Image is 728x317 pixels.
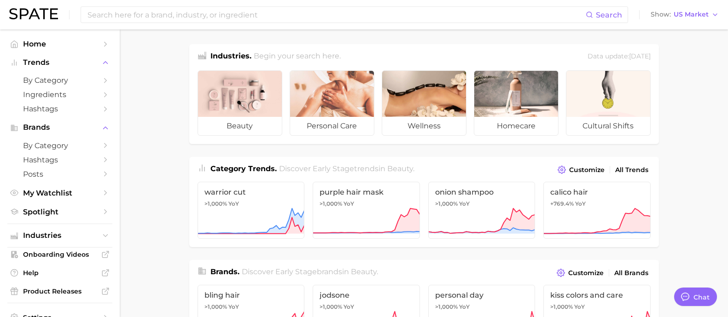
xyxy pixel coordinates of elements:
[344,200,354,207] span: YoY
[87,7,586,23] input: Search here for a brand, industry, or ingredient
[23,104,97,113] span: Hashtags
[210,51,251,63] h1: Industries.
[568,269,604,277] span: Customize
[648,9,721,21] button: ShowUS Market
[23,141,97,150] span: by Category
[228,303,239,311] span: YoY
[320,303,342,310] span: >1,000%
[320,291,413,300] span: jodsone
[569,166,605,174] span: Customize
[613,164,651,176] a: All Trends
[7,153,112,167] a: Hashtags
[7,229,112,242] button: Industries
[204,188,298,196] span: warrior cut
[435,200,458,207] span: >1,000%
[9,8,58,19] img: SPATE
[23,76,97,85] span: by Category
[23,123,97,132] span: Brands
[23,58,97,67] span: Trends
[198,182,305,239] a: warrior cut>1,000% YoY
[7,186,112,200] a: My Watchlist
[198,117,282,135] span: beauty
[459,200,470,207] span: YoY
[382,70,466,136] a: wellness
[566,117,650,135] span: cultural shifts
[7,138,112,153] a: by Category
[23,287,97,295] span: Product Releases
[554,266,606,279] button: Customize
[313,182,420,239] a: purple hair mask>1,000% YoY
[566,70,651,136] a: cultural shifts
[612,267,651,279] a: All Brands
[210,267,239,276] span: Brands .
[382,117,466,135] span: wellness
[435,303,458,310] span: >1,000%
[7,266,112,280] a: Help
[575,200,586,207] span: YoY
[550,303,573,310] span: >1,000%
[614,269,648,277] span: All Brands
[7,56,112,69] button: Trends
[474,117,558,135] span: homecare
[23,40,97,48] span: Home
[474,70,559,136] a: homecare
[459,303,470,311] span: YoY
[228,200,239,207] span: YoY
[204,200,227,207] span: >1,000%
[23,250,97,259] span: Onboarding Videos
[204,303,227,310] span: >1,000%
[7,248,112,261] a: Onboarding Videos
[320,188,413,196] span: purple hair mask
[7,87,112,102] a: Ingredients
[23,269,97,277] span: Help
[23,90,97,99] span: Ingredients
[651,12,671,17] span: Show
[7,167,112,181] a: Posts
[23,156,97,164] span: Hashtags
[674,12,709,17] span: US Market
[555,163,606,176] button: Customize
[550,200,574,207] span: +769.4%
[387,164,413,173] span: beauty
[320,200,342,207] span: >1,000%
[198,70,282,136] a: beauty
[588,51,651,63] div: Data update: [DATE]
[435,188,529,196] span: onion shampoo
[242,267,378,276] span: Discover Early Stage brands in .
[204,291,298,300] span: bling hair
[290,117,374,135] span: personal care
[574,303,585,311] span: YoY
[550,291,644,300] span: kiss colors and care
[7,205,112,219] a: Spotlight
[596,11,622,19] span: Search
[7,284,112,298] a: Product Releases
[290,70,374,136] a: personal care
[344,303,354,311] span: YoY
[7,37,112,51] a: Home
[435,291,529,300] span: personal day
[210,164,277,173] span: Category Trends .
[23,231,97,240] span: Industries
[428,182,536,239] a: onion shampoo>1,000% YoY
[23,207,97,216] span: Spotlight
[23,170,97,179] span: Posts
[615,166,648,174] span: All Trends
[351,267,377,276] span: beauty
[550,188,644,196] span: calico hair
[254,51,341,63] h2: Begin your search here.
[7,102,112,116] a: Hashtags
[279,164,414,173] span: Discover Early Stage trends in .
[23,189,97,197] span: My Watchlist
[7,121,112,134] button: Brands
[543,182,651,239] a: calico hair+769.4% YoY
[7,73,112,87] a: by Category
